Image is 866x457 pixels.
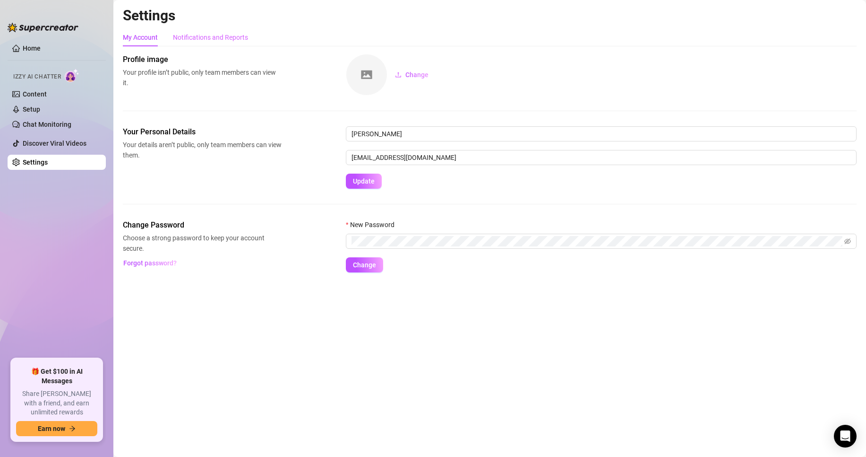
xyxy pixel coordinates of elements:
div: Open Intercom Messenger [834,425,857,448]
input: New Password [352,236,842,246]
span: Earn now [38,425,65,432]
span: eye-invisible [844,238,851,245]
button: Update [346,174,382,189]
div: My Account [123,32,158,43]
input: Enter name [346,126,857,141]
button: Change [346,257,383,272]
span: Change [405,71,429,79]
span: upload [395,71,402,78]
h2: Settings [123,7,857,25]
button: Change [387,67,436,82]
span: 🎁 Get $100 in AI Messages [16,367,97,386]
span: Profile image [123,54,282,65]
span: Choose a strong password to keep your account secure. [123,233,282,254]
a: Setup [23,105,40,113]
span: Izzy AI Chatter [13,72,61,81]
span: Your profile isn’t public, only team members can view it. [123,67,282,88]
a: Settings [23,158,48,166]
input: Enter new email [346,150,857,165]
button: Forgot password? [123,255,177,271]
span: Change [353,261,376,269]
span: Change Password [123,220,282,231]
span: Your details aren’t public, only team members can view them. [123,140,282,160]
img: square-placeholder.png [346,54,387,95]
img: logo-BBDzfeDw.svg [8,23,78,32]
a: Content [23,90,47,98]
a: Discover Viral Videos [23,140,86,147]
div: Notifications and Reports [173,32,248,43]
a: Home [23,44,41,52]
span: Your Personal Details [123,126,282,138]
span: Forgot password? [123,259,177,267]
span: Update [353,177,375,185]
label: New Password [346,220,401,230]
span: arrow-right [69,425,76,432]
span: Share [PERSON_NAME] with a friend, and earn unlimited rewards [16,389,97,417]
a: Chat Monitoring [23,121,71,128]
button: Earn nowarrow-right [16,421,97,436]
img: AI Chatter [65,69,79,82]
